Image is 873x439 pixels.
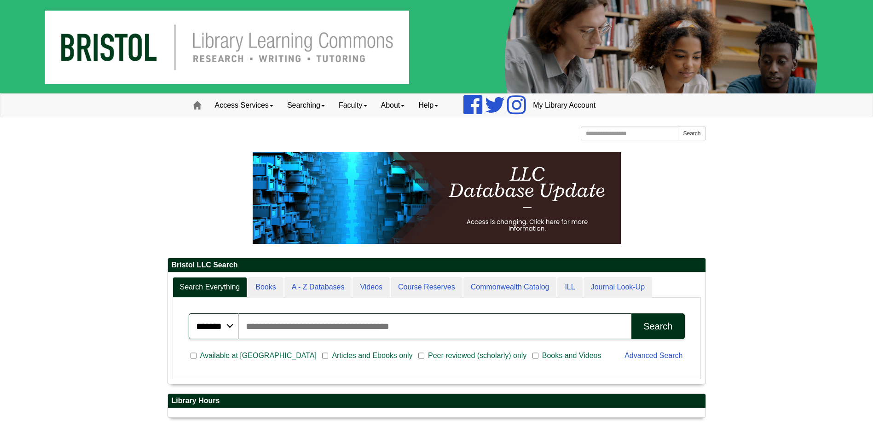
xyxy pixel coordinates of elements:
input: Books and Videos [532,352,538,360]
a: About [374,94,412,117]
h2: Library Hours [168,394,705,408]
a: Videos [353,277,390,298]
h2: Bristol LLC Search [168,258,705,272]
a: My Library Account [526,94,602,117]
span: Books and Videos [538,350,605,361]
img: HTML tutorial [253,152,621,244]
button: Search [678,127,705,140]
a: Faculty [332,94,374,117]
span: Articles and Ebooks only [328,350,416,361]
input: Peer reviewed (scholarly) only [418,352,424,360]
button: Search [631,313,684,339]
a: A - Z Databases [284,277,352,298]
a: Help [411,94,445,117]
a: Course Reserves [391,277,463,298]
a: Books [248,277,283,298]
a: Search Everything [173,277,248,298]
a: Access Services [208,94,280,117]
a: ILL [557,277,582,298]
a: Journal Look-Up [584,277,652,298]
span: Available at [GEOGRAPHIC_DATA] [197,350,320,361]
a: Commonwealth Catalog [463,277,557,298]
a: Advanced Search [624,352,682,359]
span: Peer reviewed (scholarly) only [424,350,530,361]
input: Articles and Ebooks only [322,352,328,360]
input: Available at [GEOGRAPHIC_DATA] [191,352,197,360]
a: Searching [280,94,332,117]
div: Search [643,321,672,332]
